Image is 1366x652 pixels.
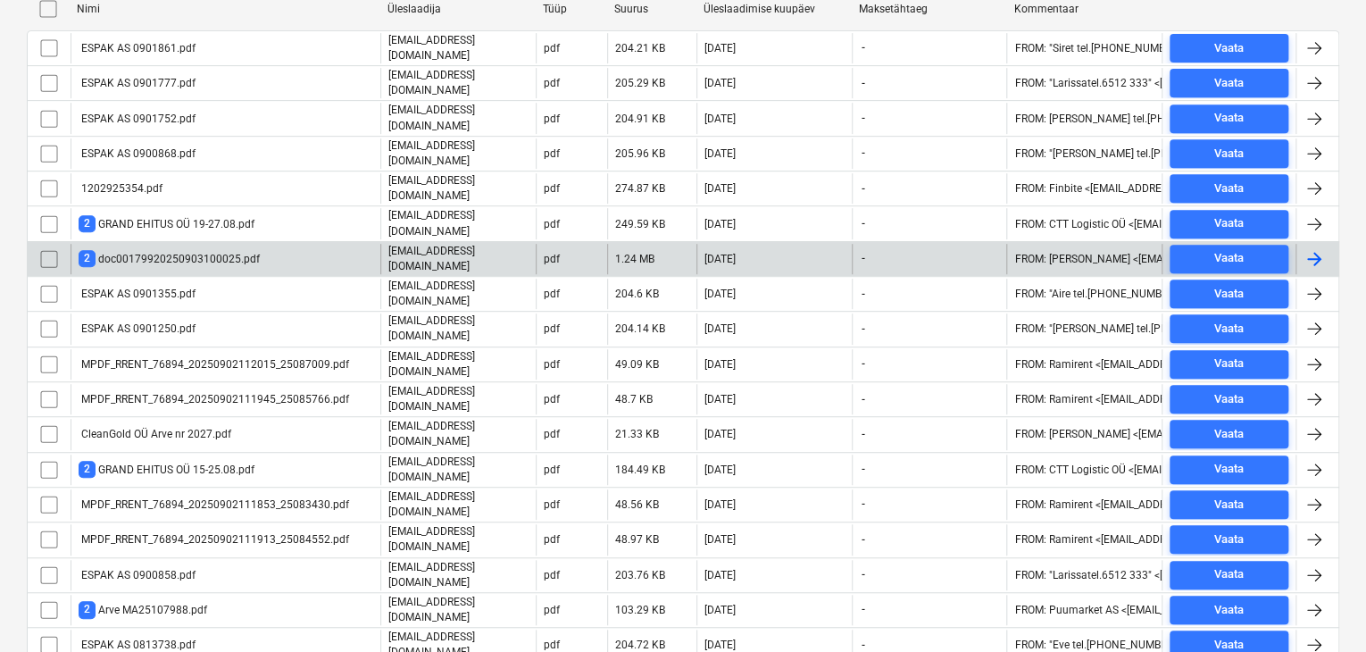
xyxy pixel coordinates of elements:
button: Vaata [1170,34,1288,63]
p: [EMAIL_ADDRESS][DOMAIN_NAME] [388,349,529,380]
p: [EMAIL_ADDRESS][DOMAIN_NAME] [388,595,529,625]
div: 1.24 MB [615,253,654,265]
span: 2 [79,461,96,478]
div: pdf [544,42,560,54]
div: Üleslaadimise kuupäev [704,3,845,15]
div: [DATE] [704,533,736,546]
button: Vaata [1170,490,1288,519]
div: 21.33 KB [615,428,659,440]
div: Üleslaadija [387,3,529,15]
div: [DATE] [704,464,736,476]
div: Vaata [1214,389,1244,410]
span: - [860,532,867,548]
span: - [860,181,867,196]
div: Maksetähtaeg [859,3,1000,15]
button: Vaata [1170,561,1288,589]
button: Vaata [1170,139,1288,168]
button: Vaata [1170,350,1288,379]
div: pdf [544,604,560,616]
iframe: Chat Widget [1277,566,1366,652]
div: Nimi [77,3,373,15]
button: Vaata [1170,174,1288,203]
span: - [860,40,867,55]
div: 48.56 KB [615,498,659,511]
div: Tüüp [543,3,600,15]
div: pdf [544,253,560,265]
div: [DATE] [704,428,736,440]
div: 204.14 KB [615,322,665,335]
p: [EMAIL_ADDRESS][DOMAIN_NAME] [388,384,529,414]
div: Vaata [1214,319,1244,339]
div: ESPAK AS 0900868.pdf [79,147,196,160]
div: [DATE] [704,358,736,371]
div: Suurus [614,3,689,15]
div: pdf [544,498,560,511]
div: 204.6 KB [615,288,659,300]
div: pdf [544,322,560,335]
span: 2 [79,250,96,267]
p: [EMAIL_ADDRESS][DOMAIN_NAME] [388,489,529,520]
div: Vaata [1214,73,1244,94]
div: pdf [544,639,560,651]
span: - [860,567,867,582]
div: [DATE] [704,288,736,300]
span: - [860,111,867,126]
div: Vaata [1214,424,1244,445]
p: [EMAIL_ADDRESS][DOMAIN_NAME] [388,524,529,555]
span: - [860,216,867,231]
div: Vaata [1214,248,1244,269]
div: Kommentaar [1014,3,1155,15]
div: ESPAK AS 0900858.pdf [79,569,196,581]
div: MPDF_RRENT_76894_20250902111945_25085766.pdf [79,393,349,405]
div: pdf [544,147,560,160]
p: [EMAIL_ADDRESS][DOMAIN_NAME] [388,313,529,344]
div: MPDF_RRENT_76894_20250902111853_25083430.pdf [79,498,349,511]
div: 204.91 KB [615,113,665,125]
button: Vaata [1170,280,1288,308]
p: [EMAIL_ADDRESS][DOMAIN_NAME] [388,68,529,98]
div: [DATE] [704,639,736,651]
div: 205.29 KB [615,77,665,89]
div: [DATE] [704,42,736,54]
button: Vaata [1170,420,1288,448]
div: [DATE] [704,218,736,230]
div: GRAND EHITUS OÜ 15-25.08.pdf [79,461,254,478]
div: pdf [544,182,560,195]
span: - [860,251,867,266]
span: - [860,462,867,477]
div: 103.29 KB [615,604,665,616]
span: - [860,356,867,372]
span: - [860,287,867,302]
p: [EMAIL_ADDRESS][DOMAIN_NAME] [388,279,529,309]
div: pdf [544,393,560,405]
button: Vaata [1170,104,1288,133]
div: ESPAK AS 0813738.pdf [79,639,196,651]
div: 48.97 KB [615,533,659,546]
span: - [860,322,867,337]
div: pdf [544,358,560,371]
div: [DATE] [704,253,736,265]
div: Vaata [1214,213,1244,234]
div: ESPAK AS 0901861.pdf [79,42,196,54]
div: Vaata [1214,144,1244,164]
button: Vaata [1170,245,1288,273]
div: 205.96 KB [615,147,665,160]
div: Vaata [1214,284,1244,305]
div: 274.87 KB [615,182,665,195]
div: [DATE] [704,604,736,616]
div: ESPAK AS 0901355.pdf [79,288,196,300]
button: Vaata [1170,69,1288,97]
span: - [860,392,867,407]
div: pdf [544,218,560,230]
div: 49.09 KB [615,358,659,371]
div: Vaata [1214,354,1244,374]
button: Vaata [1170,314,1288,343]
p: [EMAIL_ADDRESS][DOMAIN_NAME] [388,173,529,204]
button: Vaata [1170,385,1288,414]
span: - [860,427,867,442]
div: 204.72 KB [615,639,665,651]
div: [DATE] [704,498,736,511]
div: Vaata [1214,459,1244,480]
div: [DATE] [704,147,736,160]
span: - [860,602,867,617]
